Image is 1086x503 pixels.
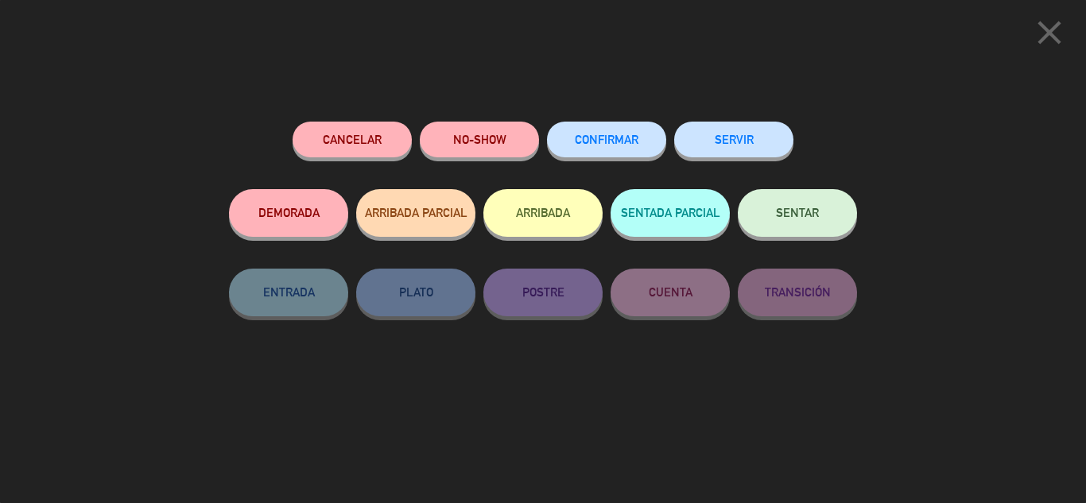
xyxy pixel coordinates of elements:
[229,189,348,237] button: DEMORADA
[1030,13,1069,52] i: close
[356,269,475,316] button: PLATO
[776,206,819,219] span: SENTAR
[611,189,730,237] button: SENTADA PARCIAL
[293,122,412,157] button: Cancelar
[674,122,793,157] button: SERVIR
[420,122,539,157] button: NO-SHOW
[483,189,603,237] button: ARRIBADA
[738,269,857,316] button: TRANSICIÓN
[611,269,730,316] button: CUENTA
[483,269,603,316] button: POSTRE
[1025,12,1074,59] button: close
[356,189,475,237] button: ARRIBADA PARCIAL
[547,122,666,157] button: CONFIRMAR
[365,206,467,219] span: ARRIBADA PARCIAL
[229,269,348,316] button: ENTRADA
[575,133,638,146] span: CONFIRMAR
[738,189,857,237] button: SENTAR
